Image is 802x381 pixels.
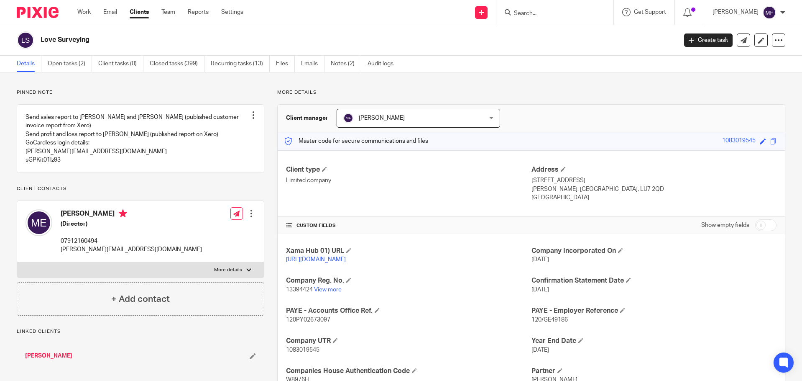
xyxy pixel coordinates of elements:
a: Open tasks (2) [48,56,92,72]
h4: PAYE - Accounts Office Ref. [286,306,531,315]
img: svg%3E [17,31,34,49]
h4: Confirmation Statement Date [531,276,776,285]
a: Create task [684,33,733,47]
a: Client tasks (0) [98,56,143,72]
h4: + Add contact [111,293,170,306]
a: Recurring tasks (13) [211,56,270,72]
h4: Company Incorporated On [531,247,776,255]
img: svg%3E [343,113,353,123]
p: [STREET_ADDRESS] [531,176,776,185]
a: Notes (2) [331,56,361,72]
a: [URL][DOMAIN_NAME] [286,257,346,263]
h4: Partner [531,367,776,376]
a: Files [276,56,295,72]
a: Settings [221,8,243,16]
span: [DATE] [531,257,549,263]
p: Master code for secure communications and files [284,137,428,145]
a: Details [17,56,41,72]
span: Get Support [634,9,666,15]
div: 1083019545 [722,136,756,146]
a: Email [103,8,117,16]
h2: Love Surveying [41,36,545,44]
span: 13394424 [286,287,313,293]
a: Audit logs [368,56,400,72]
span: [DATE] [531,347,549,353]
h4: Address [531,165,776,174]
a: Team [161,8,175,16]
a: [PERSON_NAME] [25,352,72,360]
h4: Client type [286,165,531,174]
h5: (Director) [61,220,202,228]
img: svg%3E [763,6,776,19]
a: Work [77,8,91,16]
img: Pixie [17,7,59,18]
span: [DATE] [531,287,549,293]
label: Show empty fields [701,221,749,229]
span: 120/GE49186 [531,317,568,323]
h4: [PERSON_NAME] [61,209,202,220]
p: [GEOGRAPHIC_DATA] [531,193,776,202]
p: Pinned note [17,89,264,96]
span: 1083019545 [286,347,319,353]
a: Clients [130,8,149,16]
h4: Xama Hub 01) URL [286,247,531,255]
p: Linked clients [17,328,264,335]
h4: CUSTOM FIELDS [286,222,531,229]
a: Closed tasks (399) [150,56,204,72]
span: 120PY02673097 [286,317,330,323]
h4: PAYE - Employer Reference [531,306,776,315]
span: [PERSON_NAME] [359,115,405,121]
input: Search [513,10,588,18]
h4: Company Reg. No. [286,276,531,285]
p: [PERSON_NAME] [713,8,759,16]
h4: Year End Date [531,337,776,345]
p: 07912160494 [61,237,202,245]
h4: Company UTR [286,337,531,345]
a: Reports [188,8,209,16]
a: View more [314,287,342,293]
p: [PERSON_NAME][EMAIL_ADDRESS][DOMAIN_NAME] [61,245,202,254]
a: Emails [301,56,324,72]
p: More details [277,89,785,96]
i: Primary [119,209,127,218]
img: svg%3E [26,209,52,236]
h3: Client manager [286,114,328,122]
p: More details [214,267,242,273]
p: Limited company [286,176,531,185]
p: [PERSON_NAME], [GEOGRAPHIC_DATA], LU7 2QD [531,185,776,193]
h4: Companies House Authentication Code [286,367,531,376]
p: Client contacts [17,185,264,192]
